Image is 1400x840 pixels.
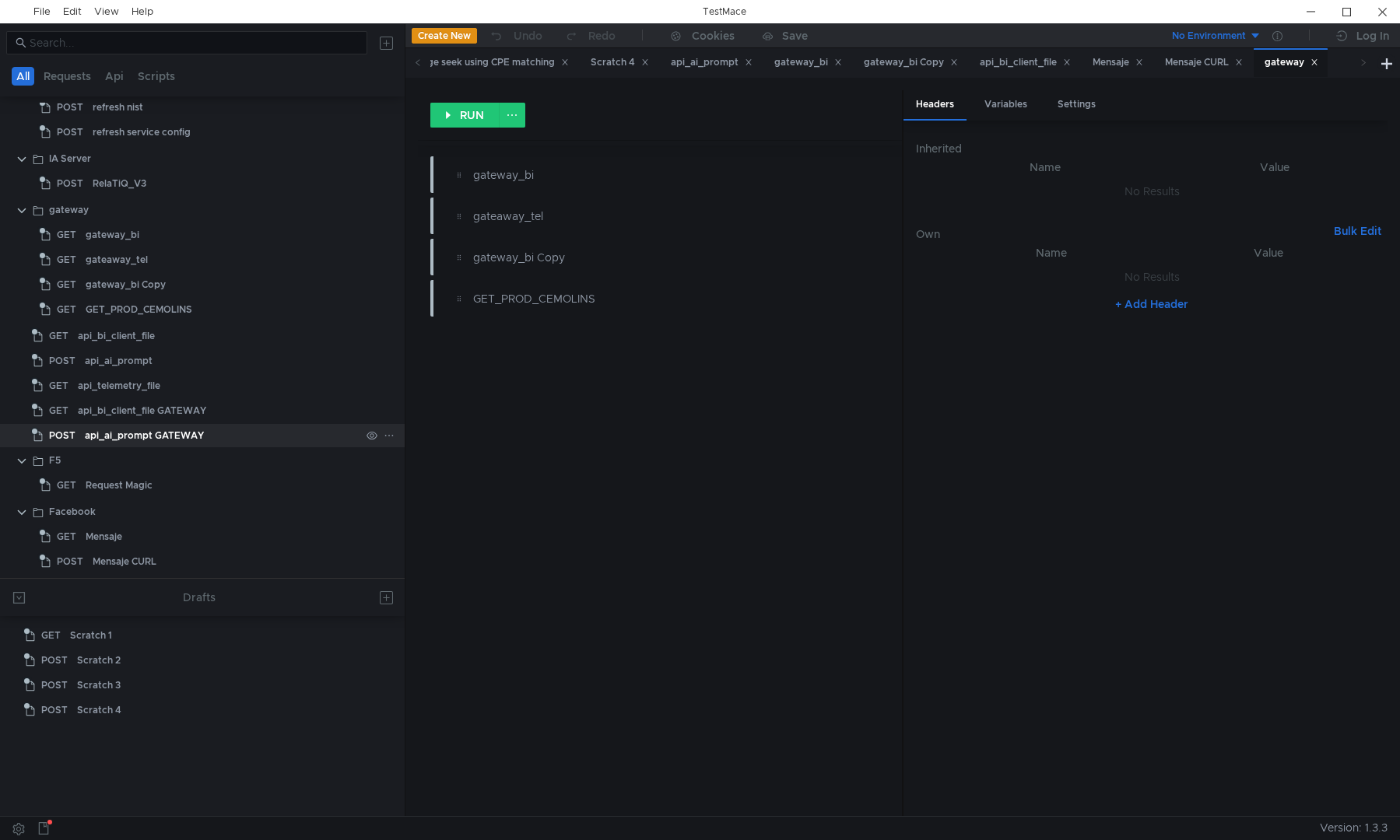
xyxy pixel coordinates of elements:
[86,298,192,321] div: GET_PROD_CEMOLINS
[93,121,191,144] div: refresh service config
[77,649,121,672] div: Scratch 2
[1109,295,1195,313] button: + Add Header
[412,28,477,44] button: Create New
[49,449,61,472] div: F5
[980,54,1071,71] div: api_bi_client_file
[774,54,842,71] div: gateway_bi
[1125,270,1180,284] nz-embed-empty: No Results
[1172,29,1246,44] div: No Environment
[916,139,1388,158] h6: Inherited
[928,158,1162,177] th: Name
[916,225,1328,243] h6: Own
[41,624,61,647] span: GET
[77,698,121,722] div: Scratch 4
[49,500,96,523] div: Facebook
[588,26,616,45] div: Redo
[93,96,143,119] div: refresh nist
[49,198,89,222] div: gateway
[57,474,76,497] span: GET
[86,248,148,271] div: gateaway_tel
[864,54,958,71] div: gateway_bi Copy
[430,103,500,128] button: RUN
[57,298,76,321] span: GET
[904,90,967,121] div: Headers
[1162,158,1388,177] th: Value
[57,172,83,195] span: POST
[57,248,76,271] span: GET
[133,67,180,86] button: Scripts
[473,208,770,225] div: gateaway_tel
[85,424,204,447] div: api_ai_prompt GATEWAY
[41,649,68,672] span: POST
[591,54,649,71] div: Scratch 4
[57,121,83,144] span: POST
[1165,54,1243,71] div: Mensaje CURL
[39,67,96,86] button: Requests
[477,24,553,47] button: Undo
[473,290,770,307] div: GET_PROD_CEMOLINS
[1328,222,1388,240] button: Bulk Edit
[1093,54,1143,71] div: Mensaje
[86,223,139,247] div: gateway_bi
[49,424,75,447] span: POST
[78,399,206,422] div: api_bi_client_file GATEWAY
[57,96,83,119] span: POST
[85,349,153,373] div: api_ai_prompt
[30,34,358,51] input: Search...
[1356,26,1389,45] div: Log In
[49,399,68,422] span: GET
[86,273,166,296] div: gateway_bi Copy
[49,374,68,397] span: GET
[183,588,216,607] div: Drafts
[671,54,753,71] div: api_ai_prompt
[41,674,68,697] span: POST
[1153,23,1261,48] button: No Environment
[49,349,75,373] span: POST
[514,26,542,45] div: Undo
[473,249,770,266] div: gateway_bi Copy
[57,223,76,247] span: GET
[41,698,68,722] span: POST
[692,26,735,45] div: Cookies
[553,24,626,47] button: Redo
[941,243,1162,262] th: Name
[86,474,153,497] div: Request Magic
[1125,184,1180,198] nz-embed-empty: No Results
[49,147,91,170] div: IA Server
[57,273,76,296] span: GET
[93,550,156,573] div: Mensaje CURL
[1320,817,1388,839] span: Version: 1.3.3
[782,30,808,41] div: Save
[12,67,34,86] button: All
[57,550,83,573] span: POST
[93,172,146,195] div: RelaTiQ_V3
[1162,243,1375,262] th: Value
[1265,54,1318,71] div: gateway
[86,525,122,548] div: Mensaje
[473,166,770,184] div: gateway_bi
[70,624,112,647] div: Scratch 1
[78,374,160,397] div: api_telemetry_file
[78,324,155,348] div: api_bi_client_file
[77,674,121,697] div: Scratch 3
[49,324,68,348] span: GET
[972,90,1040,119] div: Variables
[352,54,569,71] div: Perform a package seek using CPE matching
[100,67,128,86] button: Api
[57,525,76,548] span: GET
[1045,90,1108,119] div: Settings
